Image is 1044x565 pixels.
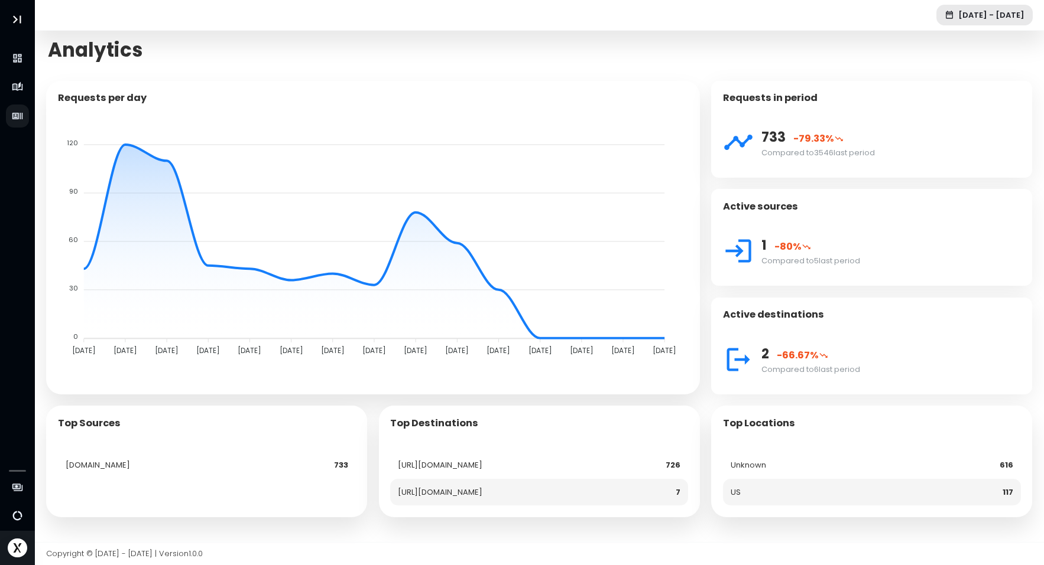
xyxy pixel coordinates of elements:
div: Compared to 5 last period [761,255,1021,267]
strong: 616 [1000,459,1013,471]
strong: 726 [666,459,680,471]
strong: 117 [1003,486,1013,498]
tspan: 30 [69,283,77,293]
h4: Requests in period [723,92,818,104]
td: US [723,479,913,506]
h5: Top Destinations [390,417,478,429]
tspan: [DATE] [113,345,137,355]
tspan: [DATE] [611,345,634,355]
tspan: [DATE] [155,345,179,355]
tspan: 90 [69,187,77,196]
div: Compared to 3546 last period [761,147,1021,159]
span: Analytics [48,38,142,61]
img: Avatar [8,538,27,558]
h5: Top Locations [723,417,795,429]
tspan: [DATE] [487,345,510,355]
tspan: 60 [68,235,77,244]
div: 733 [761,127,1021,147]
td: [URL][DOMAIN_NAME] [390,452,619,479]
tspan: [DATE] [320,345,344,355]
td: [URL][DOMAIN_NAME] [390,479,619,506]
tspan: [DATE] [238,345,261,355]
tspan: [DATE] [72,345,95,355]
h4: Active destinations [723,309,824,321]
h5: Requests per day [58,92,147,104]
tspan: 0 [73,332,77,341]
div: 2 [761,344,1021,364]
tspan: 120 [66,138,77,148]
tspan: [DATE] [569,345,593,355]
div: Compared to 6 last period [761,364,1021,375]
h5: Top Sources [58,417,121,429]
td: [DOMAIN_NAME] [58,452,275,479]
tspan: [DATE] [362,345,385,355]
td: Unknown [723,452,913,479]
button: [DATE] - [DATE] [936,5,1033,25]
tspan: [DATE] [404,345,427,355]
button: Toggle Aside [6,8,28,31]
strong: 7 [676,486,680,498]
span: -79.33% [793,132,844,145]
h4: Active sources [723,201,798,213]
span: Copyright © [DATE] - [DATE] | Version 1.0.0 [46,548,203,559]
tspan: [DATE] [653,345,676,355]
tspan: [DATE] [445,345,469,355]
tspan: [DATE] [279,345,303,355]
tspan: [DATE] [196,345,220,355]
tspan: [DATE] [528,345,552,355]
span: -66.67% [777,348,828,362]
strong: 733 [334,459,348,471]
div: 1 [761,235,1021,255]
span: -80% [774,240,811,253]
